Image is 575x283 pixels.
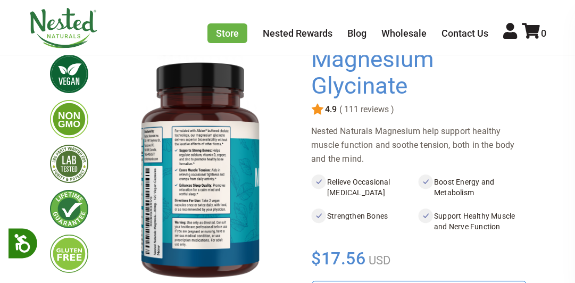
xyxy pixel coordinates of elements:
[50,55,88,93] img: vegan
[366,254,390,267] span: USD
[263,28,332,39] a: Nested Rewards
[311,124,525,166] div: Nested Naturals Magnesium help support healthy muscle function and soothe tension, both in the bo...
[50,145,88,183] img: thirdpartytested
[311,103,324,116] img: star.svg
[347,28,366,39] a: Blog
[50,100,88,138] img: gmofree
[29,8,98,48] img: Nested Naturals
[311,209,418,234] li: Strengthen Bones
[207,23,247,43] a: Store
[311,247,366,270] span: $17.56
[441,28,488,39] a: Contact Us
[418,174,525,200] li: Boost Energy and Metabolism
[418,209,525,234] li: Support Healthy Muscle and Nerve Function
[381,28,427,39] a: Wholesale
[50,190,88,228] img: lifetimeguarantee
[311,174,418,200] li: Relieve Occasional [MEDICAL_DATA]
[541,28,546,39] span: 0
[311,46,520,99] h1: Magnesium Glycinate
[337,105,394,114] span: ( 111 reviews )
[324,105,337,114] span: 4.9
[522,28,546,39] a: 0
